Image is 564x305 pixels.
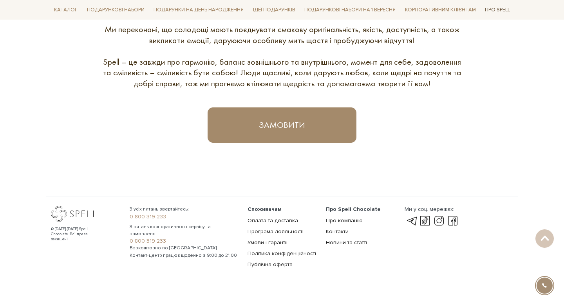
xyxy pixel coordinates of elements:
a: Умови і гарантії [248,239,287,246]
span: З усіх питань звертайтесь: [130,206,238,213]
a: instagram [432,216,446,226]
a: Про компанію [326,217,363,224]
a: Публічна оферта [248,261,293,268]
span: Про Spell Chocolate [326,206,381,212]
span: Контакт-центр працює щоденно з 9:00 до 21:00 [130,252,238,259]
a: Про Spell [482,4,513,16]
a: Контакти [326,228,349,235]
a: 0 800 319 233 [130,213,238,220]
a: 0 800 319 233 [130,238,238,245]
span: Безкоштовно по [GEOGRAPHIC_DATA] [130,245,238,252]
div: © [DATE]-[DATE] Spell Chocolate. Всі права захищені [51,227,104,242]
a: Подарункові набори [84,4,148,16]
a: Корпоративним клієнтам [402,3,479,16]
a: Ідеї подарунків [250,4,298,16]
a: Подарунки на День народження [150,4,247,16]
div: Ми у соц. мережах: [405,206,459,213]
a: Політика конфіденційності [248,250,316,257]
a: telegram [405,216,418,226]
a: Каталог [51,4,81,16]
a: facebook [446,216,459,226]
a: Замовити [208,107,356,143]
span: Споживачам [248,206,282,212]
span: З питань корпоративного сервісу та замовлень: [130,223,238,238]
a: Подарункові набори на 1 Вересня [301,3,399,16]
a: Оплата та доставка [248,217,298,224]
a: tik-tok [418,216,432,226]
a: Програма лояльності [248,228,304,235]
a: Новини та статті [326,239,367,246]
